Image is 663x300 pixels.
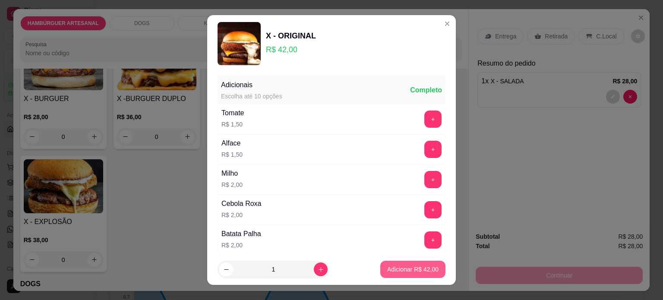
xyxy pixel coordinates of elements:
button: Adicionar R$ 42,00 [380,261,445,278]
button: add [424,171,442,188]
p: R$ 2,00 [221,241,261,249]
img: product-image [218,22,261,65]
div: X - ORIGINAL [266,30,316,42]
button: add [424,141,442,158]
div: Tomate [221,108,244,118]
button: Close [440,17,454,31]
button: add [424,111,442,128]
div: Escolha até 10 opções [221,92,282,101]
p: R$ 1,50 [221,150,243,159]
button: add [424,231,442,249]
p: R$ 1,50 [221,120,244,129]
div: Batata Palha [221,229,261,239]
div: Cebola Roxa [221,199,262,209]
div: Milho [221,168,243,179]
div: Adicionais [221,80,282,90]
button: add [424,201,442,218]
p: Adicionar R$ 42,00 [387,265,439,274]
p: R$ 42,00 [266,44,316,56]
button: increase-product-quantity [314,262,328,276]
div: Alface [221,138,243,148]
button: decrease-product-quantity [219,262,233,276]
p: R$ 2,00 [221,211,262,219]
p: R$ 2,00 [221,180,243,189]
div: Completo [410,85,442,95]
